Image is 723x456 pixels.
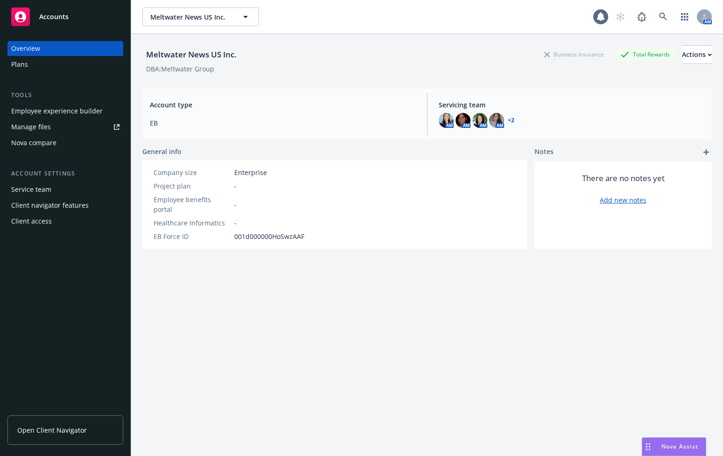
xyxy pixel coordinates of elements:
[642,438,654,456] div: Drag to move
[582,173,665,184] span: There are no notes yet
[7,4,123,30] a: Accounts
[7,57,123,72] a: Plans
[439,113,454,128] img: photo
[7,119,123,134] a: Manage files
[7,135,123,150] a: Nova compare
[234,218,237,228] span: -
[150,118,416,128] span: EB
[11,135,56,150] div: Nova compare
[632,7,651,26] a: Report a Bug
[154,218,231,228] div: Healthcare Informatics
[675,7,694,26] a: Switch app
[39,13,69,21] span: Accounts
[11,119,51,134] div: Manage files
[11,104,103,119] div: Employee experience builder
[682,46,712,63] div: Actions
[142,49,240,61] div: Meltwater News US Inc.
[7,214,123,229] a: Client access
[17,425,87,435] span: Open Client Navigator
[234,181,237,191] span: -
[7,104,123,119] a: Employee experience builder
[7,91,123,100] div: Tools
[142,147,182,156] span: General info
[11,57,28,72] div: Plans
[7,41,123,56] a: Overview
[11,182,51,197] div: Service team
[439,100,705,110] span: Servicing team
[456,113,470,128] img: photo
[154,195,231,214] div: Employee benefits portal
[7,182,123,197] a: Service team
[7,169,123,178] div: Account settings
[534,147,554,158] span: Notes
[150,12,231,22] span: Meltwater News US Inc.
[7,198,123,213] a: Client navigator features
[472,113,487,128] img: photo
[146,64,214,74] div: DBA: Meltwater Group
[154,232,231,241] div: EB Force ID
[540,49,609,60] div: Business Insurance
[701,147,712,158] a: add
[154,181,231,191] div: Project plan
[682,45,712,64] button: Actions
[142,7,259,26] button: Meltwater News US Inc.
[154,168,231,177] div: Company size
[150,100,416,110] span: Account type
[11,214,52,229] div: Client access
[508,118,514,123] a: +2
[234,232,304,241] span: 001d000000HoSwzAAF
[600,195,646,205] a: Add new notes
[234,200,237,210] span: -
[654,7,673,26] a: Search
[642,437,706,456] button: Nova Assist
[611,7,630,26] a: Start snowing
[234,168,267,177] span: Enterprise
[11,41,40,56] div: Overview
[616,49,674,60] div: Total Rewards
[11,198,89,213] div: Client navigator features
[489,113,504,128] img: photo
[661,442,698,450] span: Nova Assist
